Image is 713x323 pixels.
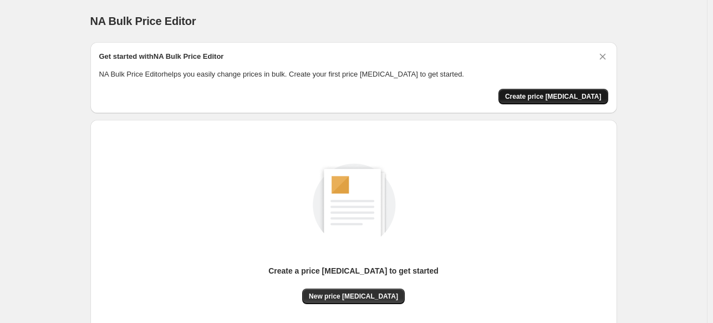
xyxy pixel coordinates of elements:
[597,51,608,62] button: Dismiss card
[309,292,398,301] span: New price [MEDICAL_DATA]
[302,289,405,304] button: New price [MEDICAL_DATA]
[505,92,602,101] span: Create price [MEDICAL_DATA]
[498,89,608,104] button: Create price change job
[99,69,608,80] p: NA Bulk Price Editor helps you easily change prices in bulk. Create your first price [MEDICAL_DAT...
[90,15,196,27] span: NA Bulk Price Editor
[268,265,439,276] p: Create a price [MEDICAL_DATA] to get started
[99,51,224,62] h2: Get started with NA Bulk Price Editor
